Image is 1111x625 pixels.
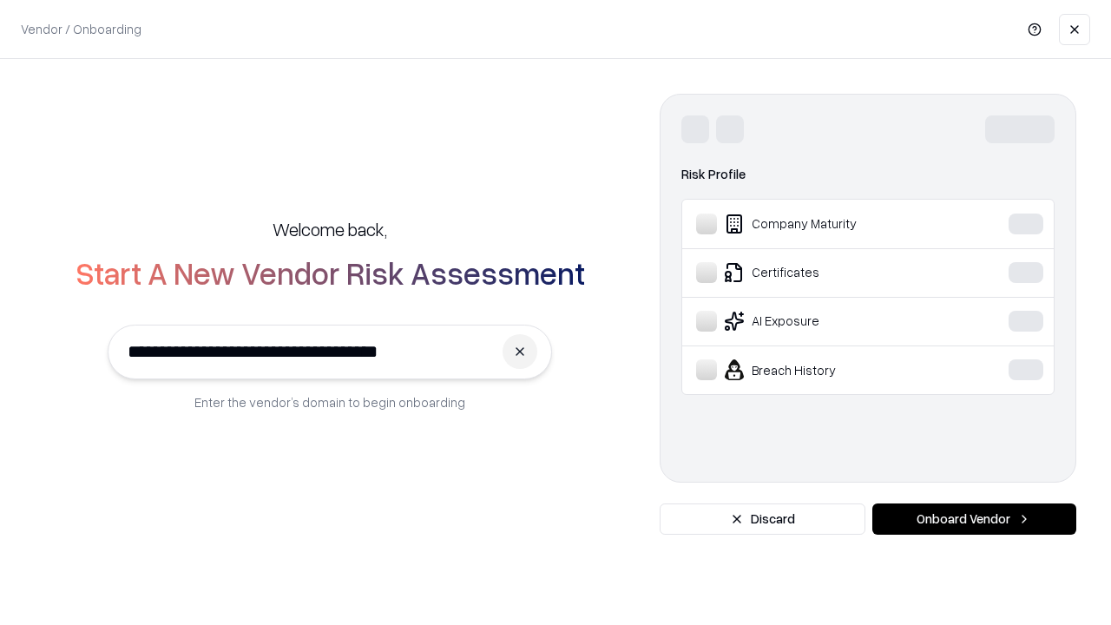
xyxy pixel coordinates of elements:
p: Enter the vendor’s domain to begin onboarding [194,393,465,411]
div: Certificates [696,262,956,283]
div: AI Exposure [696,311,956,332]
div: Risk Profile [681,164,1055,185]
p: Vendor / Onboarding [21,20,141,38]
div: Company Maturity [696,214,956,234]
button: Discard [660,503,865,535]
button: Onboard Vendor [872,503,1076,535]
h5: Welcome back, [273,217,387,241]
h2: Start A New Vendor Risk Assessment [76,255,585,290]
div: Breach History [696,359,956,380]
